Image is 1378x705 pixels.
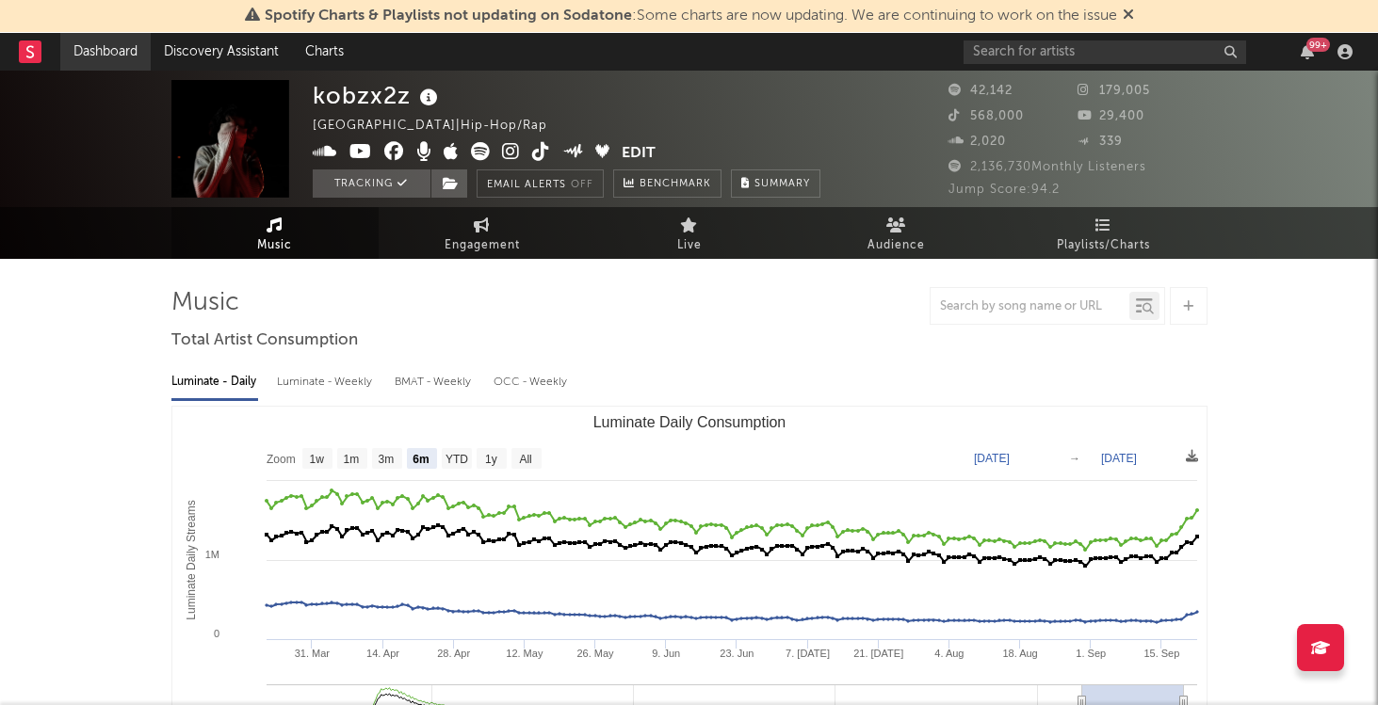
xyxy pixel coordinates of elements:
[1057,234,1150,257] span: Playlists/Charts
[378,453,394,466] text: 3m
[204,549,219,560] text: 1M
[1002,648,1037,659] text: 18. Aug
[171,329,358,352] span: Total Artist Consumption
[437,648,470,659] text: 28. Apr
[622,142,656,166] button: Edit
[576,648,614,659] text: 26. May
[1143,648,1179,659] text: 15. Sep
[640,173,711,196] span: Benchmark
[313,115,569,137] div: [GEOGRAPHIC_DATA] | Hip-Hop/Rap
[485,453,497,466] text: 1y
[309,453,324,466] text: 1w
[853,648,903,659] text: 21. [DATE]
[786,648,830,659] text: 7. [DATE]
[60,33,151,71] a: Dashboard
[151,33,292,71] a: Discovery Assistant
[1000,207,1208,259] a: Playlists/Charts
[184,500,197,619] text: Luminate Daily Streams
[1301,44,1314,59] button: 99+
[974,452,1010,465] text: [DATE]
[366,648,399,659] text: 14. Apr
[931,299,1129,314] input: Search by song name or URL
[867,234,925,257] span: Audience
[948,136,1006,148] span: 2,020
[313,80,443,111] div: kobzx2z
[1306,38,1330,52] div: 99 +
[592,414,786,430] text: Luminate Daily Consumption
[313,169,430,198] button: Tracking
[477,169,604,198] button: Email AlertsOff
[1078,110,1144,122] span: 29,400
[1101,452,1137,465] text: [DATE]
[213,628,219,639] text: 0
[754,179,810,189] span: Summary
[395,366,475,398] div: BMAT - Weekly
[1069,452,1080,465] text: →
[720,648,754,659] text: 23. Jun
[292,33,357,71] a: Charts
[948,110,1024,122] span: 568,000
[506,648,543,659] text: 12. May
[445,234,520,257] span: Engagement
[413,453,429,466] text: 6m
[652,648,680,659] text: 9. Jun
[1123,8,1134,24] span: Dismiss
[294,648,330,659] text: 31. Mar
[964,40,1246,64] input: Search for artists
[265,8,1117,24] span: : Some charts are now updating. We are continuing to work on the issue
[731,169,820,198] button: Summary
[948,184,1060,196] span: Jump Score: 94.2
[1078,136,1123,148] span: 339
[267,453,296,466] text: Zoom
[793,207,1000,259] a: Audience
[571,180,593,190] em: Off
[586,207,793,259] a: Live
[934,648,964,659] text: 4. Aug
[171,366,258,398] div: Luminate - Daily
[277,366,376,398] div: Luminate - Weekly
[265,8,632,24] span: Spotify Charts & Playlists not updating on Sodatone
[379,207,586,259] a: Engagement
[343,453,359,466] text: 1m
[613,169,721,198] a: Benchmark
[171,207,379,259] a: Music
[445,453,467,466] text: YTD
[948,161,1146,173] span: 2,136,730 Monthly Listeners
[494,366,569,398] div: OCC - Weekly
[519,453,531,466] text: All
[257,234,292,257] span: Music
[1078,85,1150,97] span: 179,005
[677,234,702,257] span: Live
[1076,648,1106,659] text: 1. Sep
[948,85,1013,97] span: 42,142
